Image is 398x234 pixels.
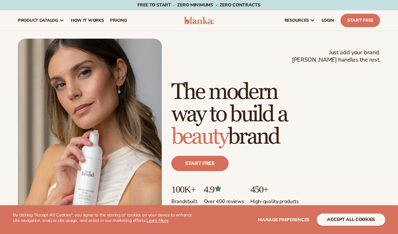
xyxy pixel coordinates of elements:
span: resources [285,18,309,23]
span: product catalog [18,18,58,23]
p: 100K+ [171,184,198,194]
p: 4.9 [204,184,244,194]
button: accept all cookies [317,214,385,226]
span: How It Works [71,18,104,23]
img: logo [184,17,214,24]
a: pricing [107,10,130,31]
p: Brands built [171,194,198,205]
span: Manage preferences [258,217,309,223]
a: product catalog [15,10,68,31]
button: Manage preferences [258,214,309,226]
p: 450+ [250,184,299,194]
p: High-quality products [250,194,299,205]
a: resources [281,10,318,31]
span: Free to start · ZERO minimums · ZERO contracts [137,2,260,8]
p: Over 400 reviews [204,194,244,205]
p: By clicking "Accept All Cookies", you agree to the storing of cookies on your device to enhance s... [13,213,199,223]
span: pricing [110,18,127,23]
a: LOGIN [318,10,337,31]
span: LOGIN [322,18,334,23]
a: Start free [171,156,229,171]
img: Female holding tanning mousse. [18,39,162,220]
span: Just add your brand. [PERSON_NAME] handles the rest. [292,49,380,64]
a: Learn More [146,217,168,223]
span: beauty [171,123,228,150]
a: How It Works [68,10,107,31]
h1: The modern way to build a brand [171,81,380,148]
a: Start Free [340,14,380,27]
